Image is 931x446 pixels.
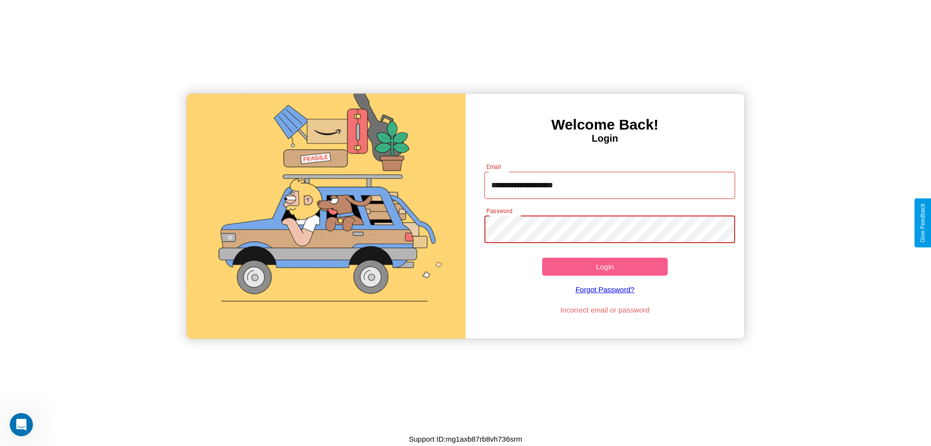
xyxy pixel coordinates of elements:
a: Forgot Password? [480,276,731,303]
label: Email [486,163,501,171]
p: Incorrect email or password [480,303,731,316]
div: Give Feedback [919,203,926,243]
iframe: Intercom live chat [10,413,33,436]
h4: Login [465,133,744,144]
img: gif [187,94,465,339]
label: Password [486,207,512,215]
button: Login [542,258,668,276]
p: Support ID: mg1axb87rb8vh736srm [409,432,522,446]
h3: Welcome Back! [465,116,744,133]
